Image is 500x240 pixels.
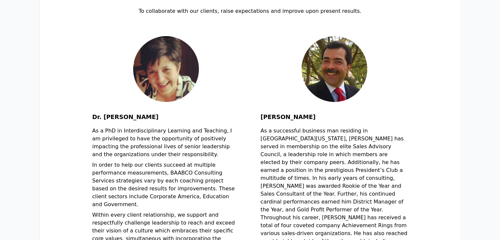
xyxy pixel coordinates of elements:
p: In order to help our clients succeed at multiple performance measurements, BAABCO Consulting Serv... [92,161,240,211]
p: As a PhD in Interdisciplinary Learning and Teaching, I am privileged to have the opportunity of p... [92,127,240,161]
h2: [PERSON_NAME] [261,112,408,127]
img: Alicia Villarreal [133,36,199,102]
h2: Dr. [PERSON_NAME] [92,112,240,127]
img: Burt Villarreal [301,36,367,102]
p: To collaborate with our clients, raise expectations and improve upon present results. [61,7,440,15]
